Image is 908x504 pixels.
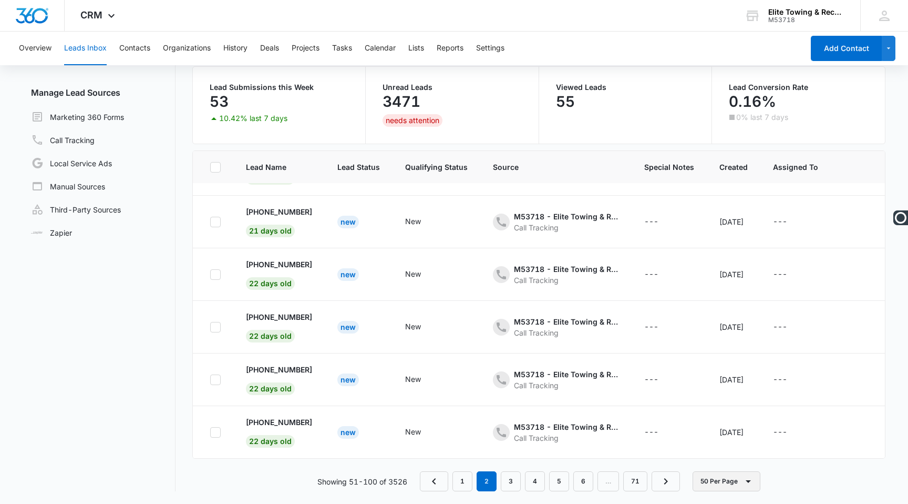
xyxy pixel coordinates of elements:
div: - - Select to Edit Field [405,268,440,281]
div: New [405,374,421,385]
div: - - Select to Edit Field [405,426,440,439]
p: [PHONE_NUMBER] [246,311,312,322]
div: - - Select to Edit Field [644,321,677,334]
div: M53718 - Elite Towing & Recovery - Content [514,264,619,275]
nav: Pagination [420,471,680,491]
div: Call Tracking [514,432,619,443]
a: New [337,270,359,279]
button: Projects [292,32,319,65]
span: Special Notes [644,162,694,173]
a: [PHONE_NUMBER]21 days old [246,206,312,235]
div: --- [644,426,658,439]
span: Qualifying Status [405,162,468,173]
a: Previous Page [420,471,448,491]
div: Call Tracking [514,327,619,338]
div: New [337,374,359,386]
a: New [337,217,359,226]
div: --- [644,374,658,386]
a: Page 5 [549,471,569,491]
div: New [337,321,359,334]
p: [PHONE_NUMBER] [246,259,312,270]
div: --- [644,216,658,228]
a: Page 1 [452,471,472,491]
img: Ooma Logo [893,210,908,225]
p: 53 [210,93,229,110]
a: [PHONE_NUMBER]22 days old [246,259,312,288]
span: Assigned To [773,162,818,173]
p: [PHONE_NUMBER] [246,364,312,375]
h3: Manage Lead Sources [23,86,176,99]
div: New [337,216,359,228]
span: CRM [80,9,102,21]
div: - - Select to Edit Field [405,374,440,386]
button: Tasks [332,32,352,65]
p: [PHONE_NUMBER] [246,417,312,428]
div: M53718 - Elite Towing & Recovery - Content [514,316,619,327]
div: New [337,426,359,439]
a: [PHONE_NUMBER]22 days old [246,417,312,446]
button: Add Contact [811,36,882,61]
button: Deals [260,32,279,65]
div: --- [644,321,658,334]
a: New [337,428,359,437]
a: New [337,322,359,331]
a: Next Page [652,471,680,491]
button: Settings [476,32,504,65]
button: Overview [19,32,51,65]
div: Call Tracking [514,275,619,286]
span: 22 days old [246,382,295,395]
a: Zapier [31,227,72,238]
span: Created [719,162,748,173]
a: Page 71 [623,471,647,491]
div: - - Select to Edit Field [773,268,806,281]
p: 0.16% [729,93,776,110]
div: New [405,268,421,279]
div: --- [773,321,787,334]
a: Third-Party Sources [31,203,121,216]
span: Source [493,162,619,173]
div: New [405,426,421,437]
div: - - Select to Edit Field [644,216,677,228]
a: Page 3 [501,471,521,491]
div: --- [773,426,787,439]
p: 0% last 7 days [736,114,788,121]
div: --- [773,374,787,386]
div: M53718 - Elite Towing & Recovery - Ads [514,211,619,222]
button: History [223,32,247,65]
p: 10.42% last 7 days [219,115,287,122]
div: [DATE] [719,269,748,280]
em: 2 [477,471,497,491]
a: New [337,375,359,384]
a: Local Service Ads [31,157,112,169]
div: account id [768,16,845,24]
span: 22 days old [246,277,295,290]
div: - - Select to Edit Field [644,374,677,386]
div: - - Select to Edit Field [773,374,806,386]
a: Marketing 360 Forms [31,110,124,123]
div: account name [768,8,845,16]
p: 3471 [383,93,420,110]
div: M53718 - Elite Towing & Recovery - Ads [514,369,619,380]
a: [PHONE_NUMBER]22 days old [246,311,312,340]
div: - - Select to Edit Field [644,426,677,439]
button: Calendar [365,32,396,65]
div: - - Select to Edit Field [405,321,440,334]
button: Organizations [163,32,211,65]
span: Lead Name [246,162,312,173]
a: [PHONE_NUMBER]22 days old [246,364,312,393]
div: --- [644,268,658,281]
p: 55 [556,93,575,110]
div: [DATE] [719,374,748,385]
a: Manual Sources [31,180,105,193]
div: [DATE] [719,321,748,332]
button: Leads Inbox [64,32,107,65]
p: Viewed Leads [556,84,695,91]
p: Lead Submissions this Week [210,84,348,91]
div: M53718 - Elite Towing & Recovery - Content [514,421,619,432]
span: 21 days old [246,225,295,237]
a: Page 4 [525,471,545,491]
button: Reports [437,32,463,65]
p: Lead Conversion Rate [729,84,868,91]
span: 22 days old [246,435,295,448]
div: - - Select to Edit Field [773,321,806,334]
